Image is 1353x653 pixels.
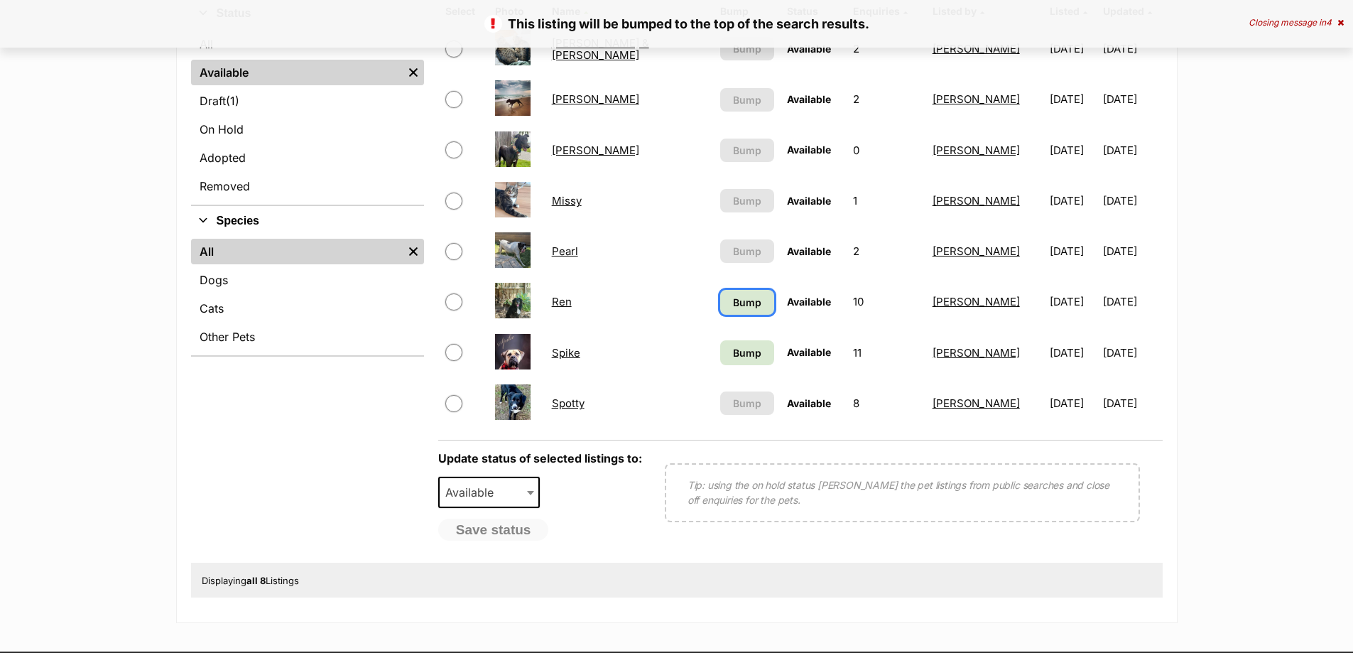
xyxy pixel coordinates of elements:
[1103,379,1161,428] td: [DATE]
[847,24,925,73] td: 2
[847,176,925,225] td: 1
[438,451,642,465] label: Update status of selected listings to:
[847,75,925,124] td: 2
[191,212,424,230] button: Species
[933,295,1020,308] a: [PERSON_NAME]
[403,239,424,264] a: Remove filter
[1103,227,1161,276] td: [DATE]
[440,482,508,502] span: Available
[246,575,266,586] strong: all 8
[733,244,761,259] span: Bump
[1103,126,1161,175] td: [DATE]
[1044,24,1102,73] td: [DATE]
[720,340,774,365] a: Bump
[733,41,761,56] span: Bump
[191,117,424,142] a: On Hold
[933,396,1020,410] a: [PERSON_NAME]
[1044,176,1102,225] td: [DATE]
[1249,18,1344,28] div: Closing message in
[787,144,831,156] span: Available
[191,60,403,85] a: Available
[191,28,424,205] div: Status
[847,126,925,175] td: 0
[1103,328,1161,377] td: [DATE]
[552,295,572,308] a: Ren
[552,36,649,62] a: [PERSON_NAME] & [PERSON_NAME]
[1326,17,1332,28] span: 4
[1044,227,1102,276] td: [DATE]
[787,245,831,257] span: Available
[787,43,831,55] span: Available
[1103,176,1161,225] td: [DATE]
[720,392,774,415] button: Bump
[933,194,1020,207] a: [PERSON_NAME]
[1044,126,1102,175] td: [DATE]
[787,296,831,308] span: Available
[720,88,774,112] button: Bump
[847,227,925,276] td: 2
[1103,277,1161,326] td: [DATE]
[720,290,774,315] a: Bump
[733,193,761,208] span: Bump
[933,42,1020,55] a: [PERSON_NAME]
[847,328,925,377] td: 11
[933,244,1020,258] a: [PERSON_NAME]
[191,324,424,350] a: Other Pets
[552,144,639,157] a: [PERSON_NAME]
[191,296,424,321] a: Cats
[1103,24,1161,73] td: [DATE]
[191,236,424,355] div: Species
[552,346,580,360] a: Spike
[226,92,239,109] span: (1)
[787,397,831,409] span: Available
[733,143,761,158] span: Bump
[438,519,549,541] button: Save status
[720,37,774,60] button: Bump
[720,189,774,212] button: Bump
[191,88,424,114] a: Draft
[191,239,403,264] a: All
[191,173,424,199] a: Removed
[552,244,578,258] a: Pearl
[733,295,761,310] span: Bump
[933,144,1020,157] a: [PERSON_NAME]
[733,92,761,107] span: Bump
[733,396,761,411] span: Bump
[847,277,925,326] td: 10
[14,14,1339,33] p: This listing will be bumped to the top of the search results.
[1044,75,1102,124] td: [DATE]
[552,396,585,410] a: Spotty
[1044,328,1102,377] td: [DATE]
[933,346,1020,360] a: [PERSON_NAME]
[720,139,774,162] button: Bump
[787,93,831,105] span: Available
[787,195,831,207] span: Available
[720,239,774,263] button: Bump
[847,379,925,428] td: 8
[191,267,424,293] a: Dogs
[495,334,531,369] img: Spike
[933,92,1020,106] a: [PERSON_NAME]
[403,60,424,85] a: Remove filter
[552,194,582,207] a: Missy
[733,345,761,360] span: Bump
[787,346,831,358] span: Available
[191,145,424,171] a: Adopted
[552,92,639,106] a: [PERSON_NAME]
[1044,277,1102,326] td: [DATE]
[438,477,540,508] span: Available
[202,575,299,586] span: Displaying Listings
[1044,379,1102,428] td: [DATE]
[688,477,1117,507] p: Tip: using the on hold status [PERSON_NAME] the pet listings from public searches and close off e...
[1103,75,1161,124] td: [DATE]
